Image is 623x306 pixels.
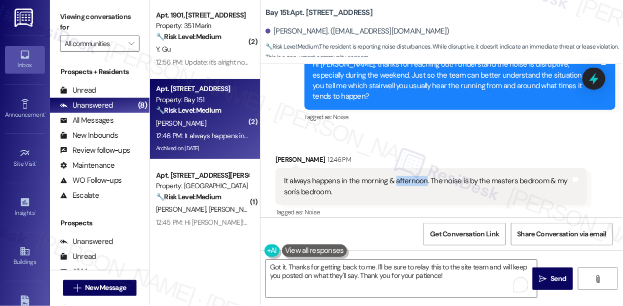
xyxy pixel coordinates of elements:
[155,142,249,155] div: Archived on [DATE]
[60,115,113,126] div: All Messages
[5,46,45,73] a: Inbox
[60,236,113,247] div: Unanswered
[156,32,221,41] strong: 🔧 Risk Level: Medium
[60,251,96,262] div: Unread
[539,275,546,283] i: 
[60,85,96,96] div: Unread
[63,280,137,296] button: New Message
[85,282,126,293] span: New Message
[156,106,221,115] strong: 🔧 Risk Level: Medium
[156,205,209,214] span: [PERSON_NAME]
[14,9,35,27] img: ResiDesk Logo
[60,160,115,171] div: Maintenance
[265,8,372,18] b: Bay 151: Apt. [STREET_ADDRESS]
[60,130,118,141] div: New Inbounds
[265,42,623,63] span: : The resident is reporting noise disturbances. While disruptive, it doesn't indicate an immediat...
[284,176,571,197] div: It always happens in the morning & afternoon. The noise is by the masters bedroom & my son's bedr...
[50,67,149,77] div: Prospects + Residents
[511,223,613,245] button: Share Conversation via email
[156,58,574,67] div: 12:56 PM: Update: it's alright now. The maintenance team has came to fix the issue, which could b...
[156,170,248,181] div: Apt. [STREET_ADDRESS][PERSON_NAME]
[550,273,566,284] span: Send
[5,145,45,172] a: Site Visit •
[266,260,537,297] textarea: To enrich screen reader interactions, please activate Accessibility in Grammarly extension settings
[50,218,149,228] div: Prospects
[156,10,248,21] div: Apt. 1901, [STREET_ADDRESS]
[275,205,587,219] div: Tagged as:
[156,45,171,54] span: Y. Gu
[73,284,81,292] i: 
[128,40,134,48] i: 
[265,26,449,37] div: [PERSON_NAME]. ([EMAIL_ADDRESS][DOMAIN_NAME])
[156,95,248,105] div: Property: Bay 151
[156,84,248,94] div: Apt. [STREET_ADDRESS]
[333,113,348,121] span: Noise
[60,100,113,111] div: Unanswered
[34,208,36,215] span: •
[64,36,123,52] input: All communities
[60,175,121,186] div: WO Follow-ups
[60,145,130,156] div: Review follow-ups
[313,59,600,102] div: Hi [PERSON_NAME], thanks for reaching out! I understand the noise is disruptive, especially durin...
[156,21,248,31] div: Property: 351 Marin
[156,192,221,201] strong: 🔧 Risk Level: Medium
[60,9,139,36] label: Viewing conversations for
[517,229,606,239] span: Share Conversation via email
[275,154,587,168] div: [PERSON_NAME]
[135,98,149,113] div: (8)
[265,43,318,51] strong: 🔧 Risk Level: Medium
[60,190,99,201] div: Escalate
[36,159,37,166] span: •
[60,266,113,277] div: All Messages
[209,205,259,214] span: [PERSON_NAME]
[5,194,45,221] a: Insights •
[44,110,46,117] span: •
[325,154,351,165] div: 12:46 PM
[5,243,45,270] a: Buildings
[423,223,505,245] button: Get Conversation Link
[532,267,573,290] button: Send
[156,181,248,191] div: Property: [GEOGRAPHIC_DATA]
[594,275,601,283] i: 
[156,119,206,128] span: [PERSON_NAME]
[430,229,499,239] span: Get Conversation Link
[304,208,320,216] span: Noise
[304,110,616,124] div: Tagged as:
[156,131,489,140] div: 12:46 PM: It always happens in the morning & afternoon. The noise is by the masters bedroom & my ...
